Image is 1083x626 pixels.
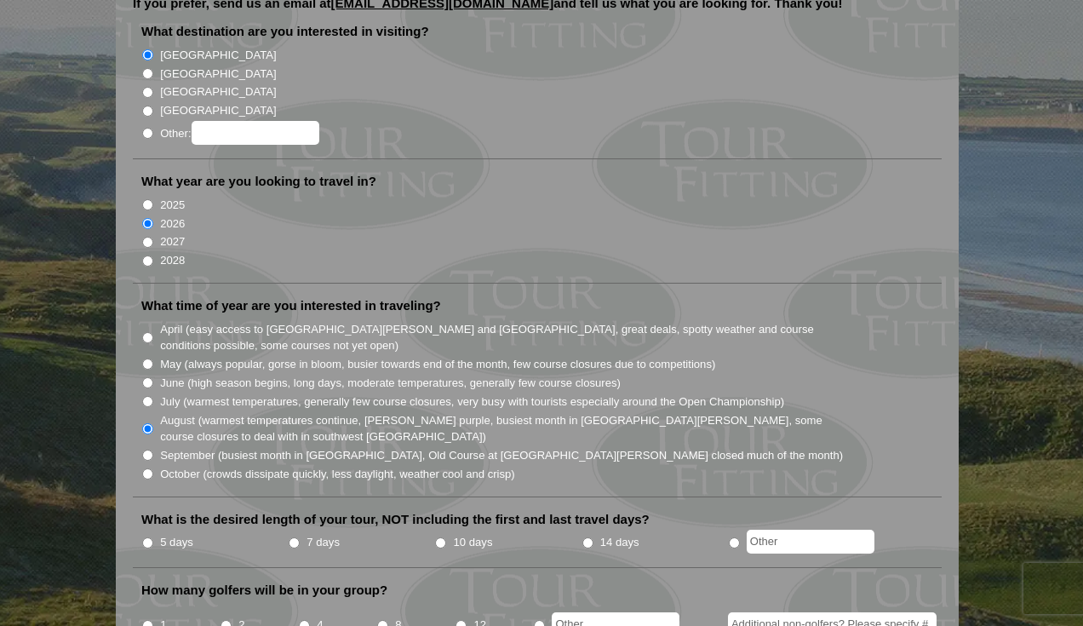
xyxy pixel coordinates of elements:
[160,466,515,483] label: October (crowds dissipate quickly, less daylight, weather cool and crisp)
[160,375,621,392] label: June (high season begins, long days, moderate temperatures, generally few course closures)
[160,102,276,119] label: [GEOGRAPHIC_DATA]
[747,530,874,554] input: Other
[160,233,185,250] label: 2027
[454,534,493,551] label: 10 days
[160,83,276,101] label: [GEOGRAPHIC_DATA]
[141,23,429,40] label: What destination are you interested in visiting?
[160,321,845,354] label: April (easy access to [GEOGRAPHIC_DATA][PERSON_NAME] and [GEOGRAPHIC_DATA], great deals, spotty w...
[160,47,276,64] label: [GEOGRAPHIC_DATA]
[160,252,185,269] label: 2028
[160,356,715,373] label: May (always popular, gorse in bloom, busier towards end of the month, few course closures due to ...
[160,412,845,445] label: August (warmest temperatures continue, [PERSON_NAME] purple, busiest month in [GEOGRAPHIC_DATA][P...
[160,393,784,411] label: July (warmest temperatures, generally few course closures, very busy with tourists especially aro...
[192,121,319,145] input: Other:
[307,534,340,551] label: 7 days
[141,582,387,599] label: How many golfers will be in your group?
[141,297,441,314] label: What time of year are you interested in traveling?
[160,66,276,83] label: [GEOGRAPHIC_DATA]
[160,197,185,214] label: 2025
[141,173,376,190] label: What year are you looking to travel in?
[160,215,185,233] label: 2026
[160,534,193,551] label: 5 days
[160,121,318,145] label: Other:
[600,534,639,551] label: 14 days
[160,447,843,464] label: September (busiest month in [GEOGRAPHIC_DATA], Old Course at [GEOGRAPHIC_DATA][PERSON_NAME] close...
[141,511,650,528] label: What is the desired length of your tour, NOT including the first and last travel days?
